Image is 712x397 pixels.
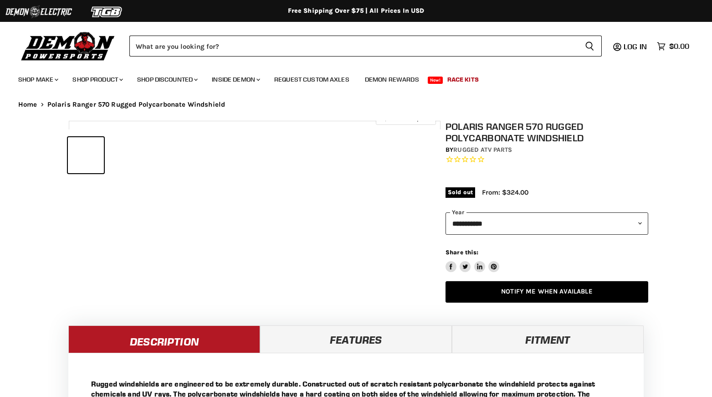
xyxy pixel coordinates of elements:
a: Log in [620,42,652,51]
a: Description [68,325,260,353]
a: Features [260,325,452,353]
a: Race Kits [441,70,486,89]
ul: Main menu [11,67,687,89]
span: Log in [624,42,647,51]
span: $0.00 [669,42,689,51]
a: Notify Me When Available [446,281,648,303]
a: Fitment [452,325,644,353]
h1: Polaris Ranger 570 Rugged Polycarbonate Windshield [446,121,648,144]
a: Inside Demon [205,70,266,89]
img: Demon Electric Logo 2 [5,3,73,21]
a: Rugged ATV Parts [453,146,512,154]
a: Shop Make [11,70,64,89]
span: Polaris Ranger 570 Rugged Polycarbonate Windshield [47,101,225,108]
aside: Share this: [446,248,500,273]
span: Share this: [446,249,478,256]
input: Search [129,36,578,57]
img: TGB Logo 2 [73,3,141,21]
a: Shop Product [66,70,128,89]
span: Rated 0.0 out of 5 stars 0 reviews [446,155,648,165]
span: New! [428,77,443,84]
a: Shop Discounted [130,70,203,89]
a: $0.00 [652,40,694,53]
select: year [446,212,648,235]
img: Demon Powersports [18,30,118,62]
span: Click to expand [380,115,431,122]
button: IMAGE thumbnail [68,137,104,173]
button: Search [578,36,602,57]
a: Demon Rewards [358,70,426,89]
a: Home [18,101,37,108]
span: Sold out [446,187,475,197]
form: Product [129,36,602,57]
a: Request Custom Axles [267,70,356,89]
span: From: $324.00 [482,188,528,196]
div: by [446,145,648,155]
